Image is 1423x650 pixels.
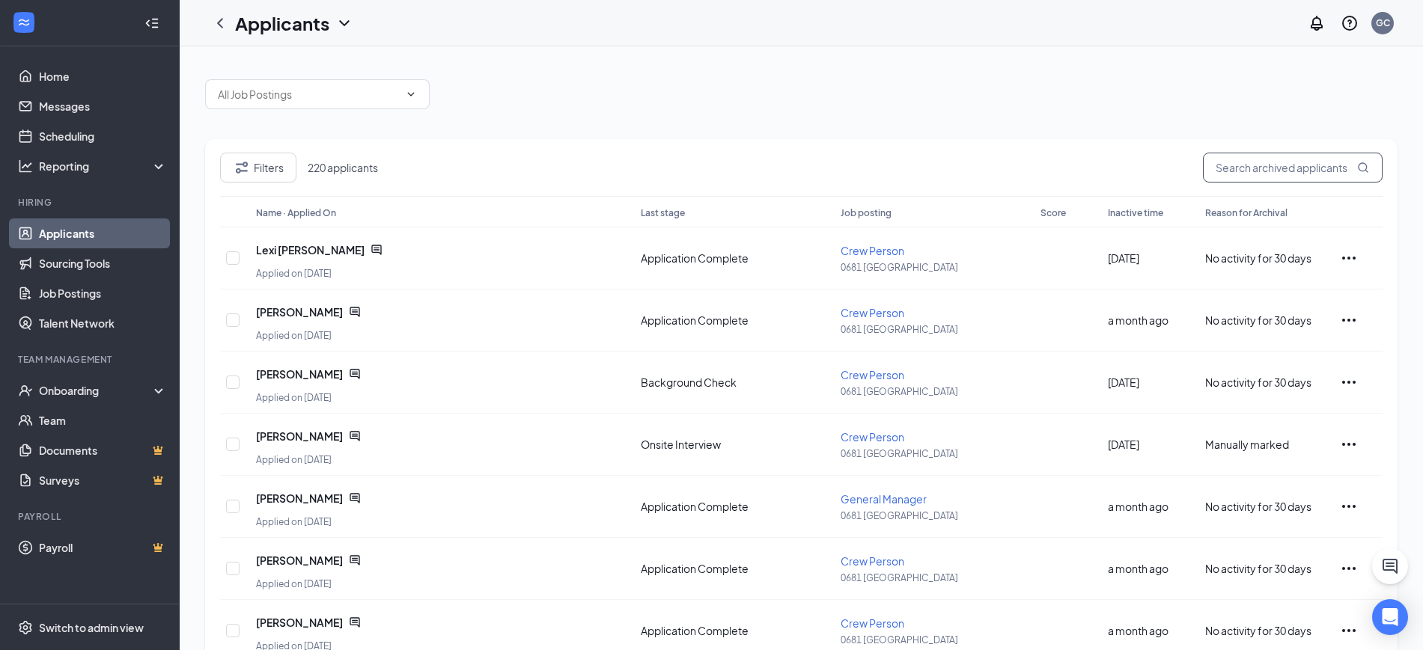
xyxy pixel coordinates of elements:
svg: Collapse [144,16,159,31]
div: Application Complete [641,623,826,638]
div: Application Complete [641,251,826,266]
span: [PERSON_NAME] [256,491,343,506]
div: Application Complete [641,499,826,514]
a: Sourcing Tools [39,248,167,278]
a: Scheduling [39,121,167,151]
button: General Manager [841,491,927,506]
a: Talent Network [39,308,167,338]
span: Crew Person [841,244,904,257]
h1: Applicants [235,10,329,36]
a: PayrollCrown [39,533,167,562]
span: No activity for 30 days [1205,251,1311,265]
span: Lexi [PERSON_NAME] [256,242,365,257]
svg: ChatActive [1381,557,1399,575]
span: [PERSON_NAME] [256,367,343,381]
button: Crew Person [841,243,904,258]
svg: ChevronDown [335,14,353,32]
span: Reason for Archival [1205,207,1288,218]
span: Applied on [DATE] [256,516,332,527]
button: Last stage [641,203,685,221]
span: Score [1040,207,1066,218]
p: 0681 [GEOGRAPHIC_DATA] [841,509,1026,522]
span: a month ago [1108,313,1168,327]
button: Job posting [841,203,892,221]
svg: Ellipses [1340,622,1358,640]
p: 0681 [GEOGRAPHIC_DATA] [841,261,1026,274]
svg: Ellipses [1340,311,1358,329]
span: Applied on [DATE] [256,392,332,403]
svg: Notifications [1308,14,1326,32]
span: 220 applicants [308,160,384,175]
button: Crew Person [841,554,904,568]
svg: Ellipses [1340,497,1358,515]
svg: QuestionInfo [1341,14,1359,32]
a: Home [39,61,167,91]
div: GC [1376,16,1390,29]
p: 0681 [GEOGRAPHIC_DATA] [841,634,1026,646]
p: 0681 [GEOGRAPHIC_DATA] [841,385,1026,398]
svg: Ellipses [1340,373,1358,391]
div: Switch to admin view [39,620,144,635]
input: All Job Postings [218,86,399,102]
a: Team [39,405,167,435]
span: Applied on [DATE] [256,578,332,589]
p: 0681 [GEOGRAPHIC_DATA] [841,447,1026,460]
svg: Filter [233,159,251,177]
svg: ChatActive [349,616,361,628]
button: ChatActive [1372,548,1408,584]
span: Job posting [841,207,892,218]
button: Crew Person [841,367,904,382]
div: Onsite Interview [641,437,826,452]
p: 0681 [GEOGRAPHIC_DATA] [841,323,1026,336]
span: [PERSON_NAME] [256,553,343,568]
span: Crew Person [841,616,904,630]
svg: Settings [18,620,33,635]
div: Open Intercom Messenger [1372,599,1408,635]
button: Inactive time [1108,203,1163,221]
span: Applied on [DATE] [256,454,332,465]
svg: MagnifyingGlass [1357,162,1369,174]
span: No activity for 30 days [1205,375,1311,389]
span: [PERSON_NAME] [256,429,343,444]
a: Job Postings [39,278,167,308]
svg: ChatActive [349,492,361,504]
svg: ChevronLeft [211,14,229,32]
span: [DATE] [1108,375,1139,389]
span: Crew Person [841,554,904,568]
span: Inactive time [1108,207,1163,218]
span: No activity for 30 days [1205,562,1311,575]
svg: UserCheck [18,383,33,398]
span: Crew Person [841,306,904,319]
span: a month ago [1108,500,1168,513]
span: Last stage [641,207,685,218]
div: Background Check [641,375,826,390]
span: a month ago [1108,624,1168,637]
div: Onboarding [39,383,154,398]
span: a month ago [1108,562,1168,575]
span: [PERSON_NAME] [256,615,343,630]
svg: ChatActive [349,306,361,318]
svg: WorkstreamLogo [16,15,31,30]
svg: ChatActive [371,244,383,256]
span: Crew Person [841,368,904,381]
button: Reason for Archival [1205,203,1288,221]
span: Name · Applied On [256,207,336,218]
span: General Manager [841,492,927,506]
span: Crew Person [841,430,904,444]
span: [DATE] [1108,438,1139,451]
svg: ChevronDown [405,88,417,100]
a: SurveysCrown [39,465,167,495]
svg: ChatActive [349,368,361,380]
button: Score [1040,203,1066,221]
svg: Ellipses [1340,559,1358,577]
svg: ChatActive [349,430,361,442]
span: No activity for 30 days [1205,624,1311,637]
svg: Analysis [18,159,33,174]
span: Manually marked [1205,438,1289,451]
svg: Ellipses [1340,435,1358,453]
button: Filter Filters [220,153,296,183]
a: DocumentsCrown [39,435,167,465]
span: [PERSON_NAME] [256,304,343,319]
div: Team Management [18,353,164,366]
